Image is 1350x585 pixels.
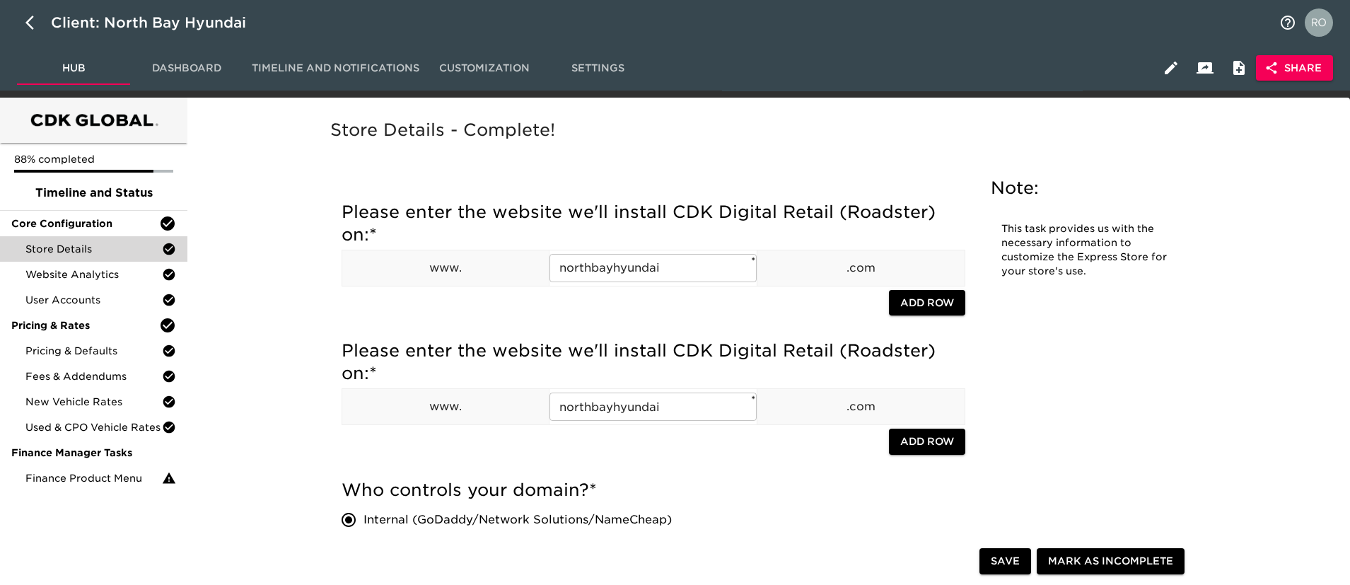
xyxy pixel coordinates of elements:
span: User Accounts [25,293,162,307]
span: Store Details [25,242,162,256]
p: .com [757,398,965,415]
span: Share [1267,59,1322,77]
span: Internal (GoDaddy/Network Solutions/NameCheap) [363,511,672,528]
button: Add Row [889,290,965,316]
p: This task provides us with the necessary information to customize the Express Store for your stor... [1001,222,1171,279]
span: Customization [436,59,533,77]
span: Timeline and Status [11,185,176,202]
span: Finance Product Menu [25,471,162,485]
span: Save [991,552,1020,570]
span: Website Analytics [25,267,162,282]
button: notifications [1271,6,1305,40]
span: Hub [25,59,122,77]
span: Mark as Incomplete [1048,552,1173,570]
span: Fees & Addendums [25,369,162,383]
span: Add Row [900,294,954,312]
span: Pricing & Rates [11,318,159,332]
span: Settings [549,59,646,77]
span: Pricing & Defaults [25,344,162,358]
p: www. [342,260,549,277]
span: Timeline and Notifications [252,59,419,77]
p: 88% completed [14,152,173,166]
img: Profile [1305,8,1333,37]
h5: Who controls your domain? [342,479,965,502]
button: Add Row [889,429,965,455]
span: Finance Manager Tasks [11,446,176,460]
div: Client: North Bay Hyundai [51,11,266,34]
span: Dashboard [139,59,235,77]
button: Save [979,548,1031,574]
button: Share [1256,55,1333,81]
p: www. [342,398,549,415]
h5: Please enter the website we'll install CDK Digital Retail (Roadster) on: [342,340,965,385]
span: Core Configuration [11,216,159,231]
button: Mark as Incomplete [1037,548,1185,574]
button: Edit Hub [1154,51,1188,85]
h5: Store Details - Complete! [330,119,1201,141]
h5: Note: [991,177,1182,199]
span: New Vehicle Rates [25,395,162,409]
span: Used & CPO Vehicle Rates [25,420,162,434]
h5: Please enter the website we'll install CDK Digital Retail (Roadster) on: [342,201,965,246]
p: .com [757,260,965,277]
span: Add Row [900,433,954,451]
